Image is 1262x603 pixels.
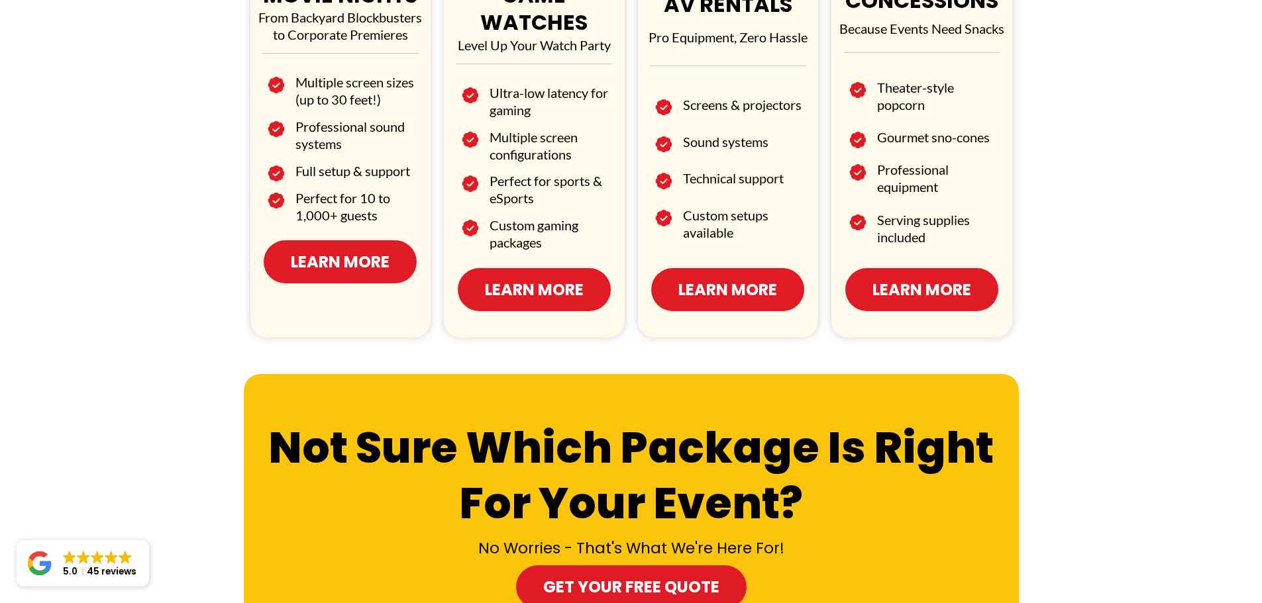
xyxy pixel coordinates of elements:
[543,575,719,598] span: Get your Free Quote
[877,161,999,195] h2: Professional equipment
[683,207,805,241] h2: Custom setups available
[835,20,1009,37] p: Because Events Need Snacks
[17,540,149,586] a: Close GoogleGoogleGoogleGoogleGoogle 5.045 reviews
[490,216,611,234] h2: Custom gaming
[485,278,584,301] span: Learn More
[462,172,478,195] img: Image
[247,420,1016,532] h1: Not Sure Which Package Is Right For Your Event?
[462,84,478,107] img: Image
[458,268,611,311] a: Learn More
[683,169,805,187] h2: Technical support
[655,169,672,193] img: Image
[254,26,428,43] p: to Corporate Premieres
[490,234,611,251] h2: packages
[295,189,417,224] h2: Perfect for 10 to 1,000+ guests
[254,9,428,26] p: From Backyard Blockbusters
[641,28,815,46] p: Pro Equipment, Zero Hassle
[683,96,805,113] h2: Screens & projectors
[849,161,866,184] img: Image
[683,133,805,150] h2: Sound systems
[295,118,417,152] h2: Professional sound systems
[291,250,390,273] span: Learn More
[490,84,611,118] h2: Ultra-low latency for gaming
[268,162,284,185] img: Image
[462,216,478,240] img: Image
[462,128,478,152] img: Image
[872,278,971,301] span: Learn More
[849,128,866,152] img: Image
[264,240,417,283] a: Learn More
[268,73,284,97] img: Image
[877,128,999,146] h2: Gourmet sno-cones
[849,211,866,234] img: Image
[678,278,777,301] span: Learn More
[295,73,417,108] h2: Multiple screen sizes (up to 30 feet!)
[268,189,284,212] img: Image
[655,207,672,230] img: Image
[655,133,672,156] img: Image
[877,79,999,113] h2: Theater-style popcorn
[849,79,866,102] img: Image
[845,268,998,311] a: Learn More
[247,539,1016,559] h2: No Worries - That's What We're Here For!
[490,128,611,163] h2: Multiple screen configurations
[268,118,284,141] img: Image
[877,211,999,246] h2: Serving supplies included
[655,96,672,119] img: Image
[295,162,417,179] h2: Full setup & support
[447,36,621,54] p: Level Up Your Watch Party
[490,172,611,207] h2: Perfect for sports & eSports
[651,268,804,311] a: Learn More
